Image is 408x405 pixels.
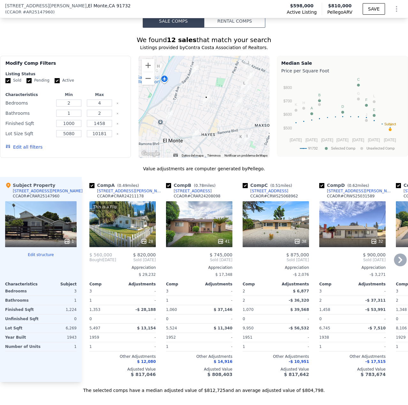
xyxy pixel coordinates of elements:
[200,287,232,296] div: -
[42,305,77,314] div: 1,224
[215,272,232,277] span: $ 17,348
[247,71,254,82] div: 4575 La Madera Ave
[243,326,253,330] span: 9,950
[341,105,344,108] text: D
[390,3,403,15] button: Show Options
[283,126,292,130] text: $500
[166,188,212,194] a: [STREET_ADDRESS]
[373,94,375,98] text: L
[243,367,309,372] div: Adjusted Value
[13,194,59,199] div: CCAOR # CRAR25147960
[283,85,292,90] text: $800
[396,326,407,330] span: 8,106
[368,138,380,142] text: [DATE]
[319,326,330,330] span: 6,745
[396,289,398,293] span: 3
[365,98,367,102] text: F
[174,188,212,194] div: [STREET_ADDRESS]
[42,287,77,296] div: 3
[89,296,121,305] div: 1
[289,298,309,303] span: -$ 36,320
[243,257,309,262] span: Sold [DATE]
[373,108,375,112] text: E
[245,60,252,70] div: 11722 Pickering Way
[42,324,77,333] div: 6,269
[268,183,295,188] span: ( miles)
[396,317,398,321] span: 0
[243,296,275,305] div: 2
[166,307,177,312] span: 1,060
[208,372,232,377] span: $ 808,403
[5,287,40,296] div: Bedrooms
[281,66,404,75] div: Price per Square Foot
[294,238,306,245] div: 38
[327,9,352,15] span: Pellego ARV
[214,326,232,330] span: $ 11,340
[5,129,52,138] div: Lot Size Sqft
[166,333,198,342] div: 1952
[5,182,55,188] div: Subject Property
[166,257,232,262] span: Sold [DATE]
[354,342,386,351] div: -
[97,188,163,194] div: [STREET_ADDRESS][PERSON_NAME]
[166,342,198,351] div: 1
[243,289,245,293] span: 2
[131,372,156,377] span: $ 817,046
[243,188,288,194] a: [STREET_ADDRESS]
[365,359,386,364] span: -$ 17,515
[140,150,161,158] a: Abre esta zona en Google Maps (se abre en una nueva ventana)
[277,333,309,342] div: -
[354,314,386,323] div: -
[336,138,349,142] text: [DATE]
[5,60,125,71] div: Modify Comp Filters
[241,80,248,91] div: 11736 Killian St
[166,317,169,321] span: 0
[272,183,280,188] span: 0.51
[357,77,360,81] text: C
[368,326,386,330] span: -$ 7,510
[5,9,55,15] div: ( )
[155,63,162,74] div: 4569 Whitney Dr
[370,272,386,277] span: -$ 3,271
[166,367,232,372] div: Adjusted Value
[243,182,295,188] div: Comp C
[319,354,386,359] div: Other Adjustments
[384,138,396,142] text: [DATE]
[243,354,309,359] div: Other Adjustments
[319,282,352,287] div: Comp
[97,194,144,199] div: CCAOR # CRAR24211178
[137,359,156,364] span: $ 12,080
[243,317,245,321] span: 0
[133,252,156,257] span: $ 820,000
[89,282,123,287] div: Comp
[89,342,121,351] div: 1
[26,78,32,83] input: Pending
[191,65,198,76] div: 11044 Emery St
[319,342,351,351] div: 1
[137,326,156,330] span: $ 13,154
[116,133,119,135] button: Clear
[319,296,351,305] div: 2
[23,9,53,15] span: # AR25147960
[174,194,220,199] div: CCAOR # CRAR24208098
[284,372,309,377] span: $ 817,642
[244,84,251,95] div: 4436 La Madera Ave
[319,307,330,312] span: 1,458
[210,252,232,257] span: $ 745,000
[89,367,156,372] div: Adjusted Value
[243,282,276,287] div: Comp
[124,333,156,342] div: -
[321,138,333,142] text: [DATE]
[89,182,141,188] div: Comp A
[318,93,321,97] text: B
[89,257,103,262] span: Bought
[116,257,156,262] span: Sold [DATE]
[5,296,40,305] div: Bathrooms
[143,14,204,28] button: Sale Comps
[166,326,177,330] span: 5,524
[5,252,77,257] button: Edit structure
[5,342,41,351] div: Number of Units
[200,314,232,323] div: -
[43,342,77,351] div: 1
[5,314,40,323] div: Unfinished Sqft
